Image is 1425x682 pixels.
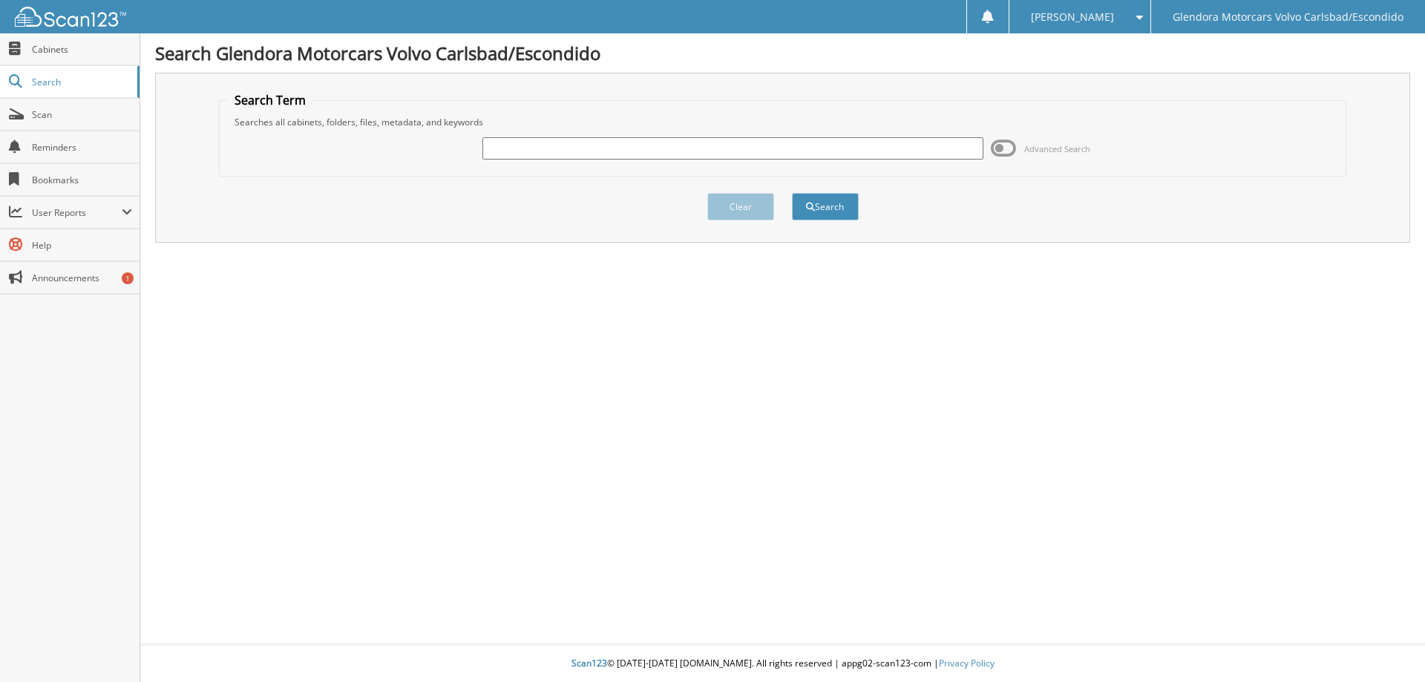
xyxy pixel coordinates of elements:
span: Search [32,76,130,88]
span: Scan123 [571,657,607,669]
legend: Search Term [227,92,313,108]
span: [PERSON_NAME] [1031,13,1114,22]
h1: Search Glendora Motorcars Volvo Carlsbad/Escondido [155,41,1410,65]
span: Reminders [32,141,132,154]
span: Scan [32,108,132,121]
div: © [DATE]-[DATE] [DOMAIN_NAME]. All rights reserved | appg02-scan123-com | [140,646,1425,682]
span: Cabinets [32,43,132,56]
a: Privacy Policy [939,657,995,669]
button: Clear [707,193,774,220]
button: Search [792,193,859,220]
span: Announcements [32,272,132,284]
span: Bookmarks [32,174,132,186]
div: Searches all cabinets, folders, files, metadata, and keywords [227,116,1339,128]
img: scan123-logo-white.svg [15,7,126,27]
span: Glendora Motorcars Volvo Carlsbad/Escondido [1173,13,1403,22]
span: Help [32,239,132,252]
div: 1 [122,272,134,284]
span: User Reports [32,206,122,219]
span: Advanced Search [1024,143,1090,154]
